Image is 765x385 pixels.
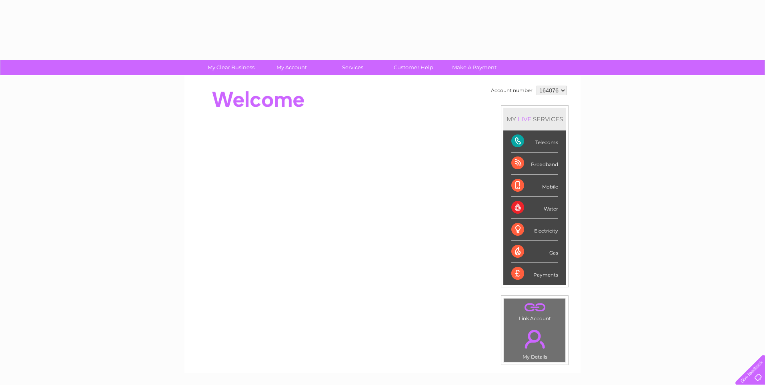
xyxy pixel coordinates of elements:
a: . [506,301,563,315]
td: Account number [489,84,535,97]
a: Make A Payment [441,60,507,75]
a: Customer Help [380,60,447,75]
a: My Account [259,60,325,75]
div: Telecoms [511,130,558,152]
div: Mobile [511,175,558,197]
div: MY SERVICES [503,108,566,130]
a: My Clear Business [198,60,264,75]
div: Gas [511,241,558,263]
div: Water [511,197,558,219]
a: . [506,325,563,353]
td: My Details [504,323,566,362]
div: Electricity [511,219,558,241]
div: Payments [511,263,558,285]
td: Link Account [504,298,566,323]
a: Services [320,60,386,75]
div: Broadband [511,152,558,174]
div: LIVE [516,115,533,123]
